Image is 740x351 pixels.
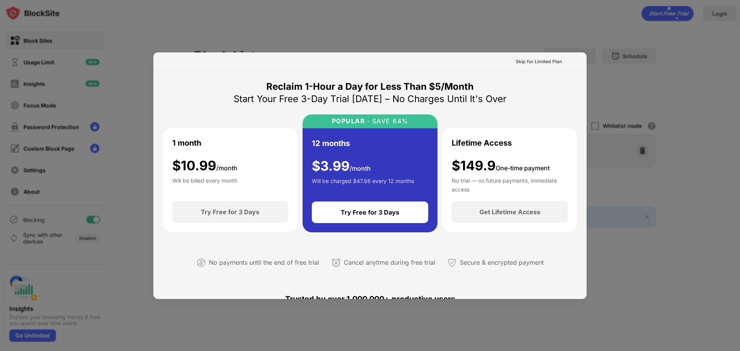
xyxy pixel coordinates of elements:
[197,258,206,267] img: not-paying
[350,165,371,172] span: /month
[172,158,237,174] div: $ 10.99
[312,158,371,174] div: $ 3.99
[332,118,370,125] div: POPULAR ·
[496,164,550,172] span: One-time payment
[516,58,562,65] div: Skip for Limited Plan
[209,257,319,268] div: No payments until the end of free trial
[479,208,540,216] div: Get Lifetime Access
[201,208,259,216] div: Try Free for 3 Days
[447,258,457,267] img: secured-payment
[312,138,350,149] div: 12 months
[163,280,577,317] div: Trusted by over 1,000,000+ productive users
[312,177,414,192] div: Will be charged $47.88 every 12 months
[172,176,237,192] div: Will be billed every month
[172,137,201,149] div: 1 month
[452,137,512,149] div: Lifetime Access
[234,93,506,105] div: Start Your Free 3-Day Trial [DATE] – No Charges Until It's Over
[216,164,237,172] span: /month
[344,257,435,268] div: Cancel anytime during free trial
[452,176,568,192] div: No trial — no future payments, immediate access
[460,257,544,268] div: Secure & encrypted payment
[331,258,341,267] img: cancel-anytime
[370,118,409,125] div: SAVE 64%
[341,208,399,216] div: Try Free for 3 Days
[452,158,550,174] div: $149.9
[266,81,474,93] div: Reclaim 1-Hour a Day for Less Than $5/Month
